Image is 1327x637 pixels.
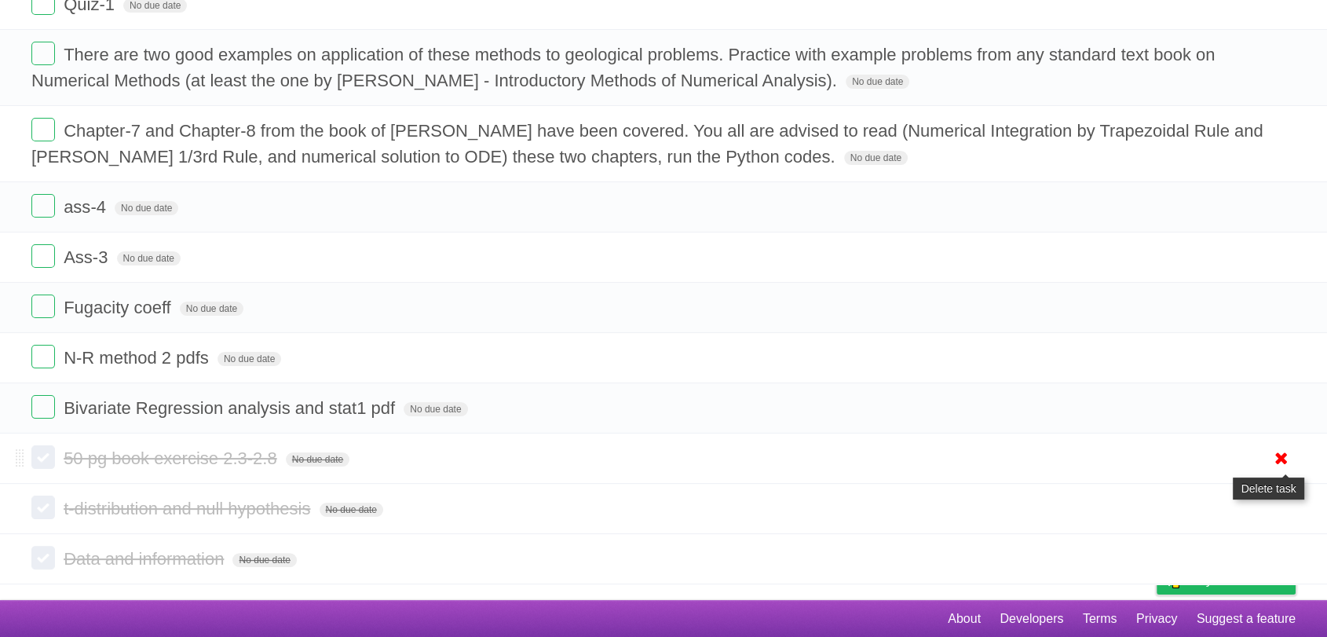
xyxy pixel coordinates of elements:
[117,251,181,265] span: No due date
[31,496,55,519] label: Done
[31,244,55,268] label: Done
[846,75,909,89] span: No due date
[64,348,213,368] span: N-R method 2 pdfs
[218,352,281,366] span: No due date
[180,302,243,316] span: No due date
[1197,604,1296,634] a: Suggest a feature
[232,553,296,567] span: No due date
[948,604,981,634] a: About
[64,448,281,468] span: 50 pg book exercise 2.3-2.8
[31,121,1263,167] span: Chapter-7 and Chapter-8 from the book of [PERSON_NAME] have been covered. You all are advised to ...
[31,194,55,218] label: Done
[1083,604,1117,634] a: Terms
[31,445,55,469] label: Done
[1190,566,1288,594] span: Buy me a coffee
[31,546,55,569] label: Done
[404,402,467,416] span: No due date
[320,503,383,517] span: No due date
[31,345,55,368] label: Done
[844,151,908,165] span: No due date
[64,398,399,418] span: Bivariate Regression analysis and stat1 pdf
[31,42,55,65] label: Done
[31,45,1215,90] span: There are two good examples on application of these methods to geological problems. Practice with...
[64,549,228,569] span: Data and information
[1136,604,1177,634] a: Privacy
[64,247,111,267] span: Ass-3
[286,452,349,467] span: No due date
[64,298,175,317] span: Fugacity coeff
[115,201,178,215] span: No due date
[31,295,55,318] label: Done
[64,197,110,217] span: ass-4
[1000,604,1063,634] a: Developers
[31,118,55,141] label: Done
[64,499,314,518] span: t-distribution and null hypothesis
[31,395,55,419] label: Done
